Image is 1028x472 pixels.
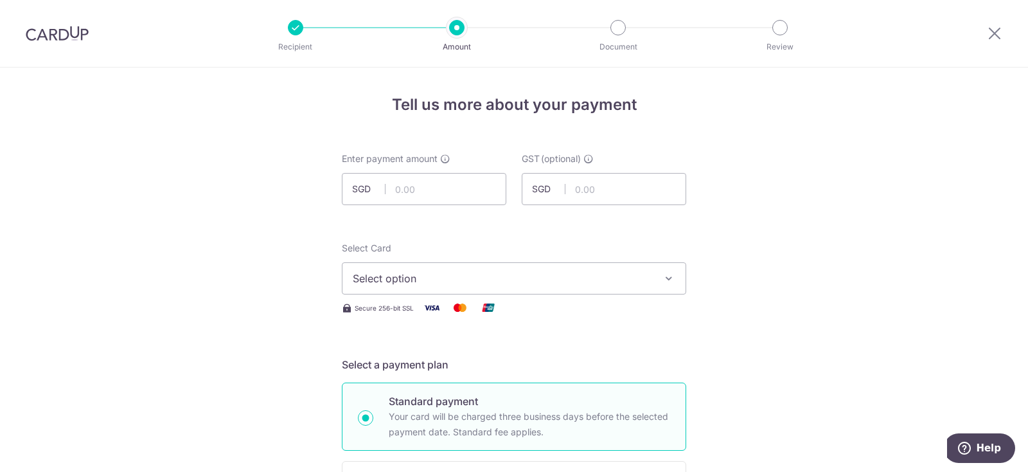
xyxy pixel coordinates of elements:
[248,41,343,53] p: Recipient
[732,41,828,53] p: Review
[342,173,506,205] input: 0.00
[342,93,686,116] h4: Tell us more about your payment
[522,152,540,165] span: GST
[342,262,686,295] button: Select option
[475,300,501,316] img: Union Pay
[355,303,414,313] span: Secure 256-bit SSL
[352,183,385,195] span: SGD
[342,152,438,165] span: Enter payment amount
[447,300,473,316] img: Mastercard
[522,173,686,205] input: 0.00
[389,409,670,440] p: Your card will be charged three business days before the selected payment date. Standard fee appl...
[532,183,565,195] span: SGD
[353,271,652,286] span: Select option
[26,26,89,41] img: CardUp
[571,41,666,53] p: Document
[409,41,504,53] p: Amount
[947,433,1015,466] iframe: Opens a widget where you can find more information
[342,357,686,372] h5: Select a payment plan
[389,394,670,409] p: Standard payment
[541,152,581,165] span: (optional)
[342,242,391,253] span: translation missing: en.payables.payment_networks.credit_card.summary.labels.select_card
[419,300,445,316] img: Visa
